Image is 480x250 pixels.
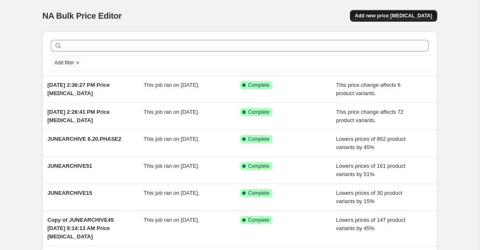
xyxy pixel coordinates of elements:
span: Complete [248,82,269,88]
span: This price change affects 72 product variants. [336,109,404,123]
span: This job ran on [DATE]. [144,136,199,142]
span: [DATE] 2:36:27 PM Price [MEDICAL_DATA] [47,82,110,96]
span: JUNEARCHIVE15 [47,190,92,196]
span: Complete [248,217,269,223]
span: Add filter [54,59,74,66]
span: This job ran on [DATE]. [144,109,199,115]
span: Complete [248,136,269,142]
span: This price change affects 6 product variants. [336,82,401,96]
button: Add new price [MEDICAL_DATA] [350,10,437,22]
span: Lowers prices of 30 product variants by 15% [336,190,403,204]
span: [DATE] 2:26:41 PM Price [MEDICAL_DATA] [47,109,110,123]
span: Complete [248,190,269,196]
span: Lowers prices of 161 product variants by 51% [336,163,406,177]
span: JUNEARCHIVE 6.20.PHASE2 [47,136,121,142]
span: Copy of JUNEARCHIVE45 [DATE] 9:14:13 AM Price [MEDICAL_DATA] [47,217,114,240]
span: Lowers prices of 147 product variants by 45% [336,217,406,231]
span: JUNEARCHIVE51 [47,163,92,169]
span: Complete [248,109,269,115]
span: Add new price [MEDICAL_DATA] [355,12,432,19]
span: Complete [248,163,269,169]
span: This job ran on [DATE]. [144,190,199,196]
button: Add filter [51,58,84,68]
span: This job ran on [DATE]. [144,163,199,169]
span: Lowers prices of 862 product variants by 45% [336,136,406,150]
span: NA Bulk Price Editor [42,11,122,20]
span: This job ran on [DATE]. [144,217,199,223]
span: This job ran on [DATE]. [144,82,199,88]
